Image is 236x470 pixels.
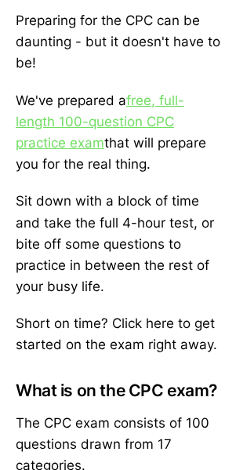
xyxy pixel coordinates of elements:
a: free, full-length 100-question CPC practice exam [16,93,184,151]
p: Short on time? Click here to get started on the exam right away. [16,313,220,355]
h3: What is on the CPC exam? [16,381,220,400]
p: Sit down with a block of time and take the full 4-hour test, or bite off some questions to practi... [16,191,220,297]
p: Preparing for the CPC can be daunting - but it doesn't have to be! [16,10,220,75]
p: We've prepared a that will prepare you for the real thing. [16,90,220,176]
